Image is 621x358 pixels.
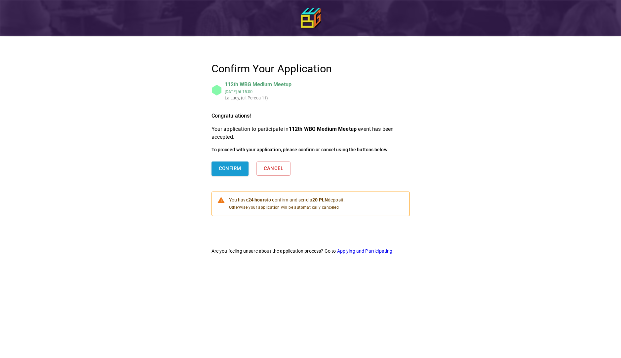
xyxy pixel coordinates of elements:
button: Cancel [256,161,291,175]
img: icon64.png [301,8,321,28]
div: at [225,89,291,95]
div: 112th WBG Medium Meetup [225,81,291,89]
div: 15:00 [242,89,252,94]
div: La Lucy, (ul. Pereca 11) [225,95,242,101]
button: Confirm [212,161,249,175]
p: You have to confirm and send a deposit. [229,197,345,203]
h4: Confirm Your Application [212,62,410,75]
h6: Congratulations! [212,112,410,120]
p: Your application to participate in event has been accepted. [212,125,410,141]
p: Are you feeling unsure about the application process? Go to [212,248,410,254]
span: Otherwise your application will be automatically canceled [229,204,345,211]
b: 112th WBG Medium Meetup [289,126,357,132]
b: 20 PLN [312,197,328,202]
a: Applying and Participating [337,248,393,254]
div: [DATE] [225,89,237,94]
h6: To proceed with your application, please confirm or cancel using the buttons below: [212,146,410,154]
b: 24 hours [248,197,267,202]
